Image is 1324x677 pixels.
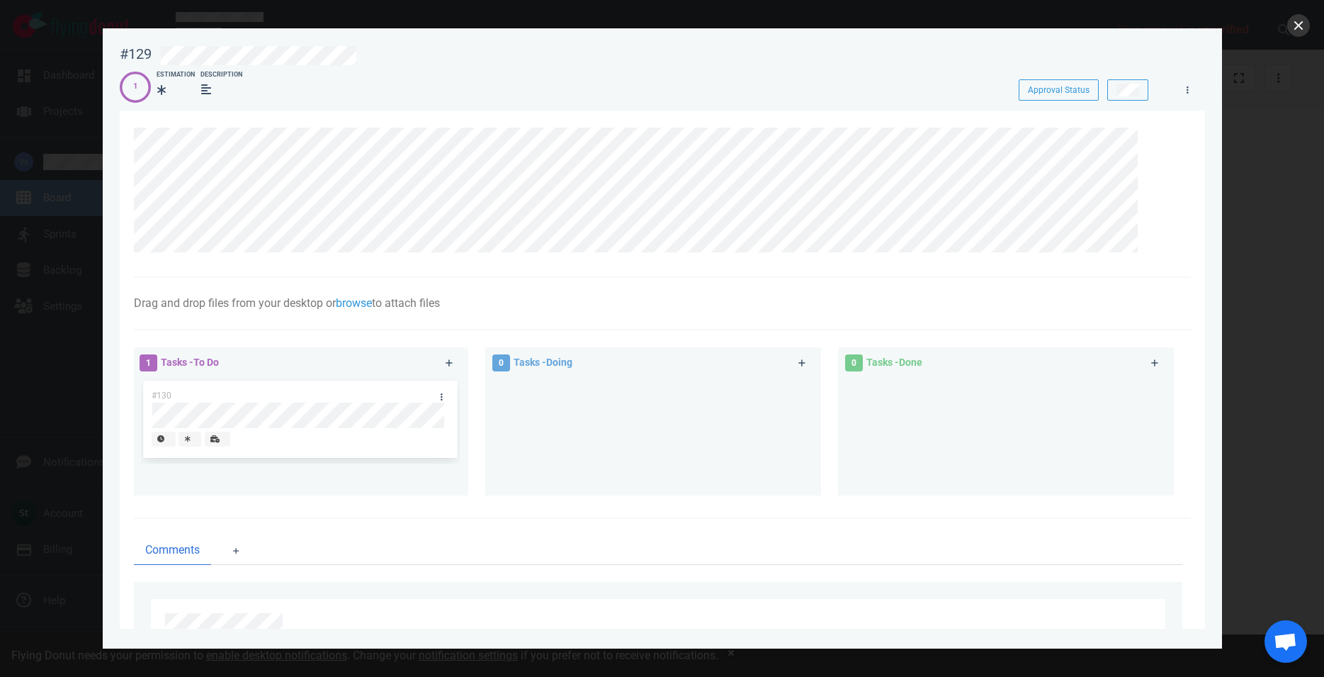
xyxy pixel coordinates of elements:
[134,296,336,310] span: Drag and drop files from your desktop or
[866,357,922,368] span: Tasks - Done
[1019,79,1099,101] button: Approval Status
[120,45,152,63] div: #129
[514,357,572,368] span: Tasks - Doing
[492,354,510,371] span: 0
[1287,14,1310,37] button: close
[372,296,440,310] span: to attach files
[845,354,863,371] span: 0
[157,70,195,80] div: Estimation
[133,81,137,93] div: 1
[200,70,242,80] div: Description
[161,357,219,368] span: Tasks - To Do
[1264,620,1307,663] a: Open chat
[152,391,171,401] span: #130
[145,542,200,559] span: Comments
[336,296,372,310] a: browse
[140,354,157,371] span: 1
